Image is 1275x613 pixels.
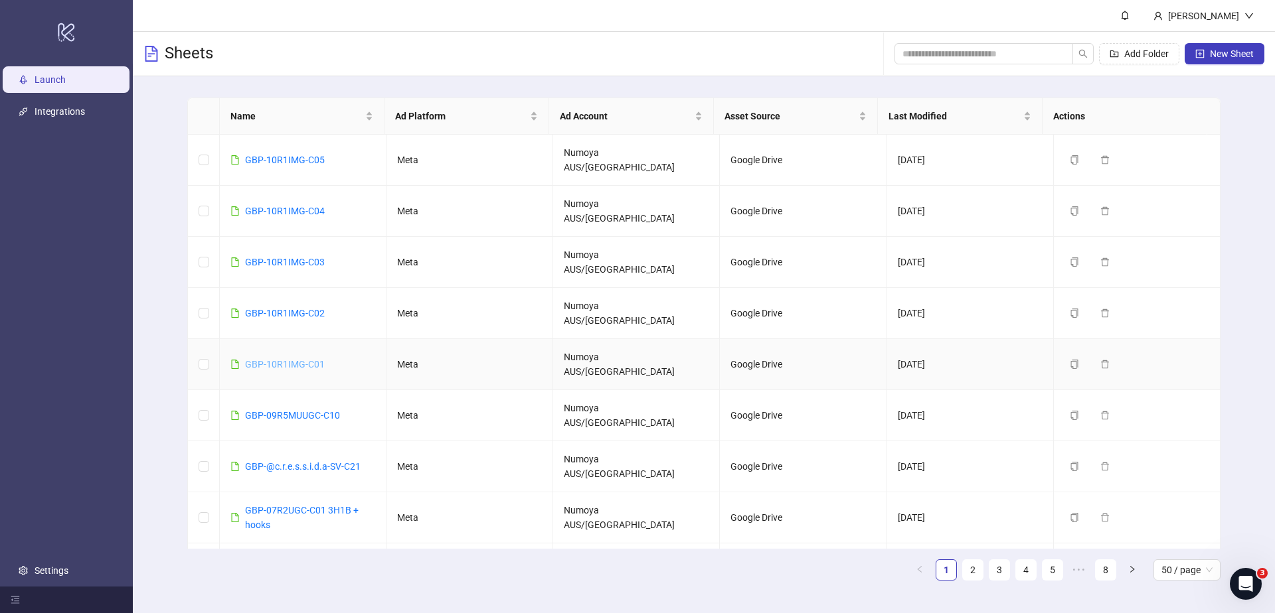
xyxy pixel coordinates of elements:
a: 8 [1096,560,1116,580]
span: delete [1100,206,1110,216]
td: [DATE] [887,543,1054,594]
span: copy [1070,257,1079,267]
span: copy [1070,308,1079,318]
td: Google Drive [720,288,887,339]
span: file [230,360,240,369]
li: 3 [989,559,1010,580]
td: Numoya AUS/[GEOGRAPHIC_DATA] [553,390,720,441]
span: delete [1100,155,1110,165]
span: left [916,565,924,573]
a: GBP-10R1IMG-C05 [245,155,325,165]
span: copy [1070,462,1079,471]
span: delete [1100,462,1110,471]
span: file [230,206,240,216]
li: 5 [1042,559,1063,580]
li: 1 [936,559,957,580]
span: copy [1070,411,1079,420]
div: [PERSON_NAME] [1163,9,1244,23]
span: delete [1100,513,1110,522]
a: GBP-10R1IMG-C01 [245,359,325,370]
span: file [230,257,240,267]
span: delete [1100,257,1110,267]
a: GBP-@c.r.e.s.s.i.d.a-SV-C21 [245,461,361,472]
td: Google Drive [720,339,887,390]
span: file [230,513,240,522]
span: Add Folder [1124,48,1169,59]
td: [DATE] [887,237,1054,288]
td: Google Drive [720,492,887,543]
a: GBP-10R1IMG-C02 [245,308,325,318]
span: Ad Account [560,109,692,123]
span: file [230,155,240,165]
a: 2 [963,560,983,580]
a: Launch [35,74,66,85]
td: Meta [386,441,553,492]
th: Asset Source [714,98,879,135]
li: Previous Page [909,559,930,580]
li: 4 [1015,559,1037,580]
span: plus-square [1195,49,1205,58]
td: Google Drive [720,441,887,492]
a: 1 [936,560,956,580]
span: New Sheet [1210,48,1254,59]
a: Settings [35,565,68,576]
button: Add Folder [1099,43,1179,64]
td: [DATE] [887,288,1054,339]
span: copy [1070,513,1079,522]
span: right [1128,565,1136,573]
span: Asset Source [724,109,857,123]
td: [DATE] [887,441,1054,492]
th: Ad Platform [384,98,549,135]
th: Ad Account [549,98,714,135]
span: user [1153,11,1163,21]
span: copy [1070,155,1079,165]
th: Actions [1043,98,1207,135]
iframe: Intercom live chat [1230,568,1262,600]
span: delete [1100,411,1110,420]
span: Name [230,109,363,123]
button: left [909,559,930,580]
span: 3 [1257,568,1268,579]
li: Next 5 Pages [1068,559,1090,580]
li: Next Page [1122,559,1143,580]
span: file [230,462,240,471]
td: Google Drive [720,390,887,441]
span: 50 / page [1161,560,1213,580]
button: right [1122,559,1143,580]
a: 5 [1043,560,1062,580]
td: Meta [386,237,553,288]
td: Meta [386,390,553,441]
td: [DATE] [887,339,1054,390]
span: copy [1070,360,1079,369]
td: [DATE] [887,135,1054,186]
button: New Sheet [1185,43,1264,64]
a: GBP-10R1IMG-C03 [245,257,325,267]
span: down [1244,11,1254,21]
span: delete [1100,308,1110,318]
td: Meta [386,543,553,594]
li: 8 [1095,559,1116,580]
a: 3 [989,560,1009,580]
td: Numoya AUS/[GEOGRAPHIC_DATA] [553,237,720,288]
th: Last Modified [878,98,1043,135]
a: GBP-10R1IMG-C04 [245,206,325,216]
td: Numoya AUS/[GEOGRAPHIC_DATA] [553,543,720,594]
span: ••• [1068,559,1090,580]
td: Meta [386,186,553,237]
span: Ad Platform [395,109,527,123]
li: 2 [962,559,983,580]
td: Numoya AUS/[GEOGRAPHIC_DATA] [553,441,720,492]
td: Numoya AUS/[GEOGRAPHIC_DATA] [553,186,720,237]
td: Google Drive [720,135,887,186]
a: Integrations [35,106,85,117]
h3: Sheets [165,43,213,64]
td: Numoya AUS/[GEOGRAPHIC_DATA] [553,339,720,390]
td: [DATE] [887,492,1054,543]
span: menu-fold [11,595,20,604]
span: search [1078,49,1088,58]
span: file [230,411,240,420]
td: Numoya AUS/[GEOGRAPHIC_DATA] [553,135,720,186]
td: Meta [386,288,553,339]
td: Google Drive [720,237,887,288]
td: Numoya AUS/[GEOGRAPHIC_DATA] [553,492,720,543]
